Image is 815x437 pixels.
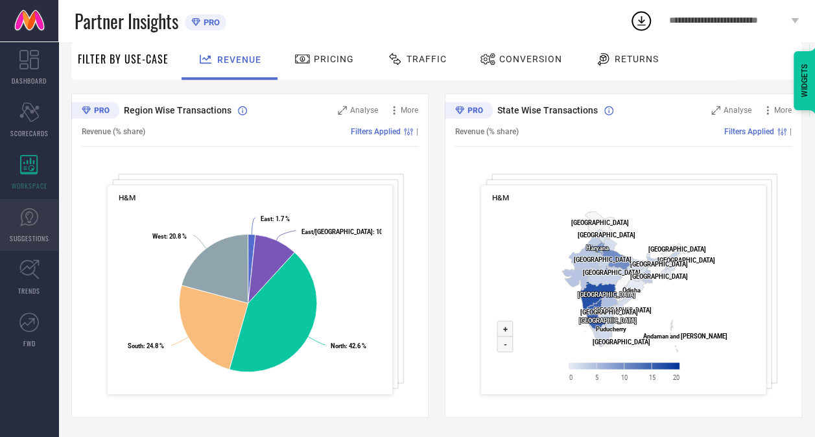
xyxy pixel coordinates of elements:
[578,291,635,298] text: [GEOGRAPHIC_DATA]
[503,324,508,334] text: +
[578,231,635,238] text: [GEOGRAPHIC_DATA]
[261,215,290,222] text: : 1.7 %
[416,127,418,136] span: |
[711,106,720,115] svg: Zoom
[23,338,36,348] span: FWD
[672,373,679,381] text: 20
[350,106,378,115] span: Analyse
[12,181,47,191] span: WORKSPACE
[261,215,272,222] tspan: East
[592,338,650,345] text: [GEOGRAPHIC_DATA]
[10,128,49,138] span: SCORECARDS
[615,54,659,64] span: Returns
[338,106,347,115] svg: Zoom
[18,286,40,296] span: TRENDS
[630,273,688,280] text: [GEOGRAPHIC_DATA]
[152,233,166,240] tspan: West
[504,339,507,349] text: -
[455,127,519,136] span: Revenue (% share)
[152,233,187,240] text: : 20.8 %
[574,256,632,263] text: [GEOGRAPHIC_DATA]
[78,51,169,67] span: Filter By Use-Case
[594,307,652,314] text: [GEOGRAPHIC_DATA]
[82,127,145,136] span: Revenue (% share)
[630,260,688,267] text: [GEOGRAPHIC_DATA]
[301,228,394,235] text: : 10.1 %
[630,9,653,32] div: Open download list
[585,244,608,252] text: Haryana
[569,373,573,381] text: 0
[657,256,715,263] text: [GEOGRAPHIC_DATA]
[200,18,220,27] span: PRO
[351,127,401,136] span: Filters Applied
[10,233,49,243] span: SUGGESTIONS
[124,105,231,115] span: Region Wise Transactions
[724,106,751,115] span: Analyse
[596,325,626,333] text: Puducherry
[71,102,119,121] div: Premium
[621,373,628,381] text: 10
[217,54,261,65] span: Revenue
[331,342,346,349] tspan: North
[648,245,705,252] text: [GEOGRAPHIC_DATA]
[128,342,143,349] tspan: South
[12,76,47,86] span: DASHBOARD
[774,106,792,115] span: More
[301,228,373,235] tspan: East/[GEOGRAPHIC_DATA]
[622,287,641,294] text: Odisha
[401,106,418,115] span: More
[331,342,366,349] text: : 42.6 %
[407,54,447,64] span: Traffic
[119,193,136,202] span: H&M
[492,193,509,202] span: H&M
[314,54,354,64] span: Pricing
[75,8,178,34] span: Partner Insights
[580,309,638,316] text: [GEOGRAPHIC_DATA]
[583,269,641,276] text: [GEOGRAPHIC_DATA]
[648,373,655,381] text: 15
[497,105,598,115] span: State Wise Transactions
[790,127,792,136] span: |
[128,342,164,349] text: : 24.8 %
[579,317,637,324] text: [GEOGRAPHIC_DATA]
[643,333,727,340] text: Andaman and [PERSON_NAME]
[571,219,629,226] text: [GEOGRAPHIC_DATA]
[445,102,493,121] div: Premium
[595,373,598,381] text: 5
[499,54,562,64] span: Conversion
[724,127,774,136] span: Filters Applied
